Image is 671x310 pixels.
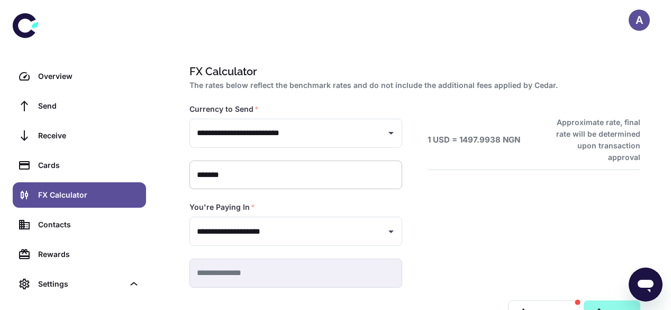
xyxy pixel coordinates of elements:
iframe: Button to launch messaging window [629,268,663,302]
h1: FX Calculator [189,64,636,79]
div: FX Calculator [38,189,140,201]
button: A [629,10,650,31]
div: Settings [38,278,124,290]
button: Open [384,126,398,140]
button: Open [384,224,398,239]
a: Send [13,93,146,119]
div: Receive [38,130,140,141]
label: You're Paying In [189,202,255,212]
a: Contacts [13,212,146,237]
a: Overview [13,64,146,89]
div: Overview [38,70,140,82]
a: Cards [13,153,146,178]
h6: 1 USD = 1497.9938 NGN [428,134,520,146]
div: Rewards [38,249,140,260]
label: Currency to Send [189,104,259,114]
div: Contacts [38,219,140,231]
div: Send [38,100,140,112]
a: Rewards [13,242,146,267]
a: Receive [13,123,146,148]
a: FX Calculator [13,182,146,208]
div: Settings [13,271,146,297]
h6: Approximate rate, final rate will be determined upon transaction approval [545,117,640,163]
div: Cards [38,160,140,171]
